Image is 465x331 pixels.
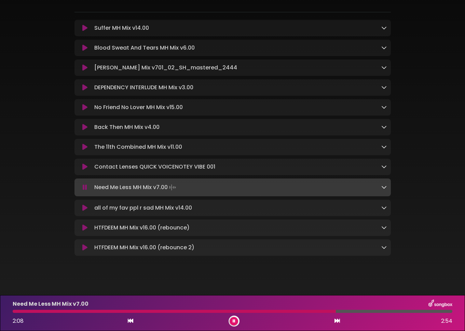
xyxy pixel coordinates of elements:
p: Back Then MH Mix v4.00 [94,123,160,131]
p: all of my fav ppl r sad MH Mix v14.00 [94,204,192,212]
img: waveform4.gif [168,183,177,192]
p: HTFDEEM MH Mix v16.00 (rebounce 2) [94,243,194,252]
p: DEPENDENCY INTERLUDE MH Mix v3.00 [94,83,193,92]
p: Suffer MH Mix v14.00 [94,24,149,32]
p: Blood Sweat And Tears MH Mix v6.00 [94,44,195,52]
p: Contact Lenses QUICK VOICENOTEY VIBE 001 [94,163,215,171]
p: HTFDEEM MH Mix v16.00 (rebounce) [94,224,190,232]
p: The 11th Combined MH Mix v11.00 [94,143,182,151]
p: [PERSON_NAME] Mix v701_02_SH_mastered_2444 [94,64,237,72]
p: Need Me Less MH Mix v7.00 [94,183,177,192]
p: No Friend No Lover MH Mix v15.00 [94,103,183,111]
